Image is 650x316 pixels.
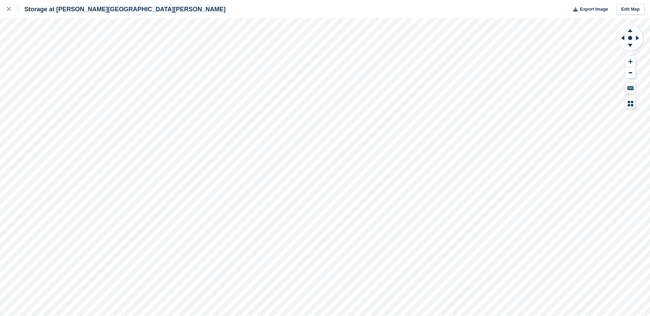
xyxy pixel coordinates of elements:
button: Export Image [569,4,608,15]
span: Export Image [580,6,608,13]
button: Zoom Out [625,67,636,79]
button: Map Legend [625,98,636,109]
a: Edit Map [616,4,645,15]
button: Zoom In [625,56,636,67]
button: Keyboard Shortcuts [625,82,636,94]
div: Storage at [PERSON_NAME][GEOGRAPHIC_DATA][PERSON_NAME] [18,5,225,13]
